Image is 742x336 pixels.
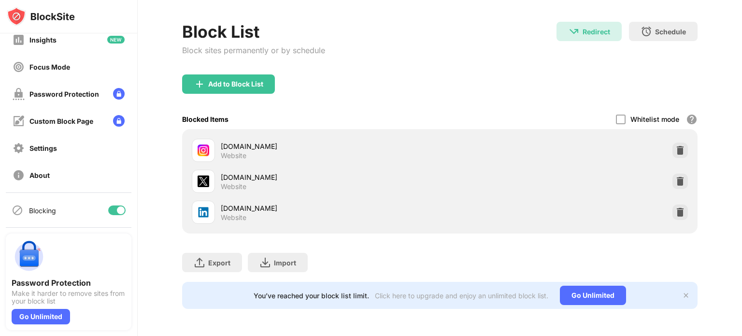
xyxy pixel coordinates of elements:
div: Click here to upgrade and enjoy an unlimited block list. [375,292,548,300]
img: favicons [198,145,209,156]
div: You’ve reached your block list limit. [254,292,369,300]
img: customize-block-page-off.svg [13,115,25,127]
img: new-icon.svg [107,36,125,44]
img: about-off.svg [13,169,25,181]
img: insights-off.svg [13,34,25,46]
img: lock-menu.svg [113,115,125,127]
img: push-password-protection.svg [12,239,46,274]
div: Website [221,182,246,191]
div: Block sites permanently or by schedule [182,45,325,55]
div: About [29,171,50,179]
div: Website [221,213,246,222]
div: Blocked Items [182,115,228,123]
img: focus-off.svg [13,61,25,73]
div: Whitelist mode [630,115,679,123]
div: Import [274,259,296,267]
img: logo-blocksite.svg [7,7,75,26]
img: favicons [198,175,209,187]
img: x-button.svg [682,292,690,299]
div: Blocking [29,206,56,215]
div: [DOMAIN_NAME] [221,172,440,182]
div: Focus Mode [29,63,70,71]
div: Export [208,259,230,267]
div: Redirect [583,28,610,36]
img: password-protection-off.svg [13,88,25,100]
div: Go Unlimited [12,309,70,324]
img: lock-menu.svg [113,88,125,100]
div: Password Protection [12,278,126,288]
div: [DOMAIN_NAME] [221,203,440,213]
div: Add to Block List [208,80,263,88]
img: blocking-icon.svg [12,205,23,216]
div: Make it harder to remove sites from your block list [12,290,126,305]
div: Settings [29,144,57,152]
div: Insights [29,36,57,44]
div: Block List [182,22,325,42]
div: Website [221,151,246,160]
div: Custom Block Page [29,117,93,125]
div: Password Protection [29,90,99,98]
img: settings-off.svg [13,142,25,154]
div: Go Unlimited [560,286,626,305]
div: [DOMAIN_NAME] [221,141,440,151]
img: favicons [198,206,209,218]
div: Schedule [655,28,686,36]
